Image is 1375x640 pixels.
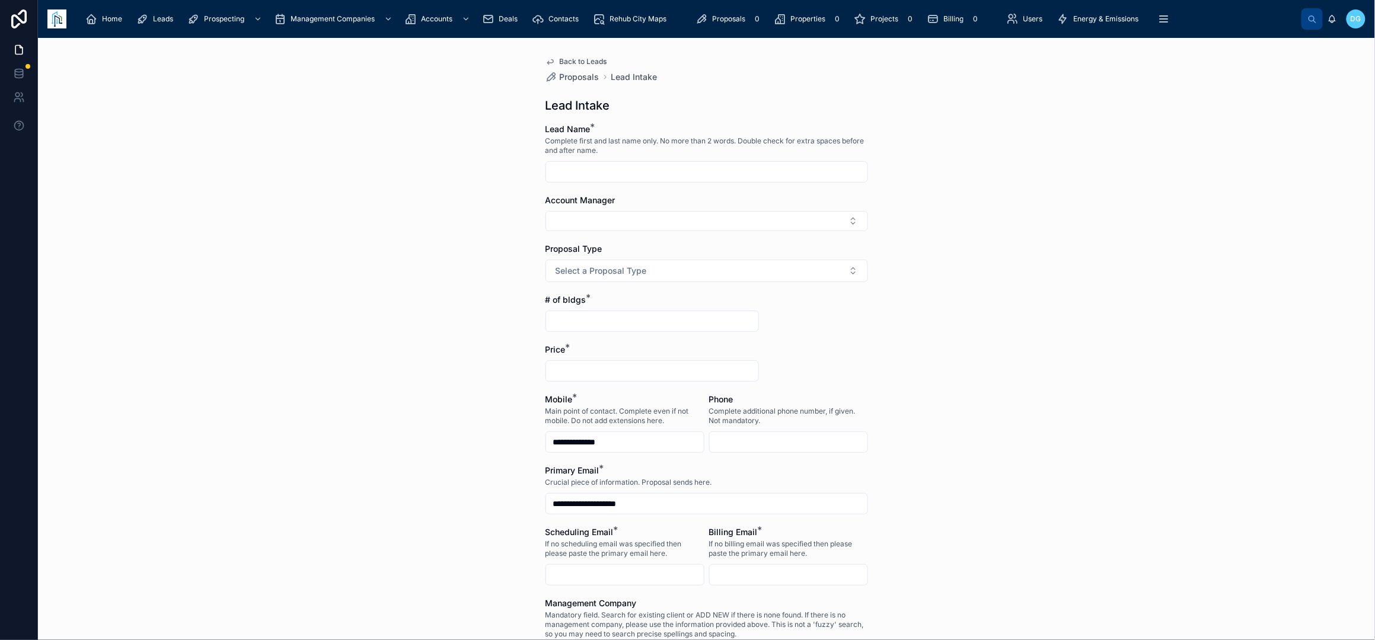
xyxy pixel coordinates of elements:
div: scrollable content [76,6,1301,32]
span: Contacts [548,14,579,24]
button: Select Button [545,260,868,282]
h1: Lead Intake [545,97,610,114]
span: Properties [790,14,825,24]
span: Mobile [545,394,573,404]
span: Main point of contact. Complete even if not mobile. Do not add extensions here. [545,407,704,425]
div: 0 [830,12,844,26]
span: Price [545,344,566,354]
a: Properties0 [770,8,848,30]
span: Crucial piece of information. Proposal sends here. [545,478,712,487]
span: Accounts [421,14,452,24]
span: Complete first and last name only. No more than 2 words. Double check for extra spaces before and... [545,136,868,155]
span: Back to Leads [560,57,607,66]
a: Deals [478,8,526,30]
span: Billing Email [709,527,758,537]
span: Lead Name [545,124,591,134]
span: Users [1023,14,1043,24]
a: Back to Leads [545,57,607,66]
a: Billing0 [923,8,986,30]
div: 0 [968,12,982,26]
span: Billing [943,14,964,24]
a: Management Companies [270,8,398,30]
span: Scheduling Email [545,527,614,537]
span: Leads [153,14,173,24]
button: Select Button [545,211,868,231]
span: Energy & Emissions [1074,14,1139,24]
a: Rehub City Maps [589,8,675,30]
span: Complete additional phone number, if given. Not mandatory. [709,407,868,425]
a: Lead Intake [611,71,658,83]
span: Proposal Type [545,244,602,254]
span: Prospecting [204,14,244,24]
span: Home [102,14,122,24]
span: Projects [870,14,898,24]
a: Users [1003,8,1051,30]
a: Energy & Emissions [1054,8,1147,30]
span: If no billing email was specified then please paste the primary email here. [709,539,868,558]
a: Proposals [545,71,599,83]
a: Leads [133,8,181,30]
a: Prospecting [184,8,268,30]
span: Proposals [712,14,745,24]
div: 0 [903,12,917,26]
span: # of bldgs [545,295,586,305]
a: Accounts [401,8,476,30]
div: 0 [750,12,764,26]
a: Home [82,8,130,30]
span: Management Company [545,598,637,608]
img: App logo [47,9,66,28]
span: Mandatory field. Search for existing client or ADD NEW if there is none found. If there is no man... [545,610,868,639]
span: DG [1351,14,1361,24]
span: Primary Email [545,465,599,475]
span: Select a Proposal Type [556,265,647,277]
span: Proposals [560,71,599,83]
span: Management Companies [291,14,375,24]
a: Projects0 [850,8,921,30]
span: Deals [499,14,518,24]
span: Rehub City Maps [610,14,666,24]
span: If no scheduling email was specified then please paste the primary email here. [545,539,704,558]
a: Proposals0 [692,8,768,30]
span: Phone [709,394,733,404]
span: Account Manager [545,195,615,205]
a: Contacts [528,8,587,30]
